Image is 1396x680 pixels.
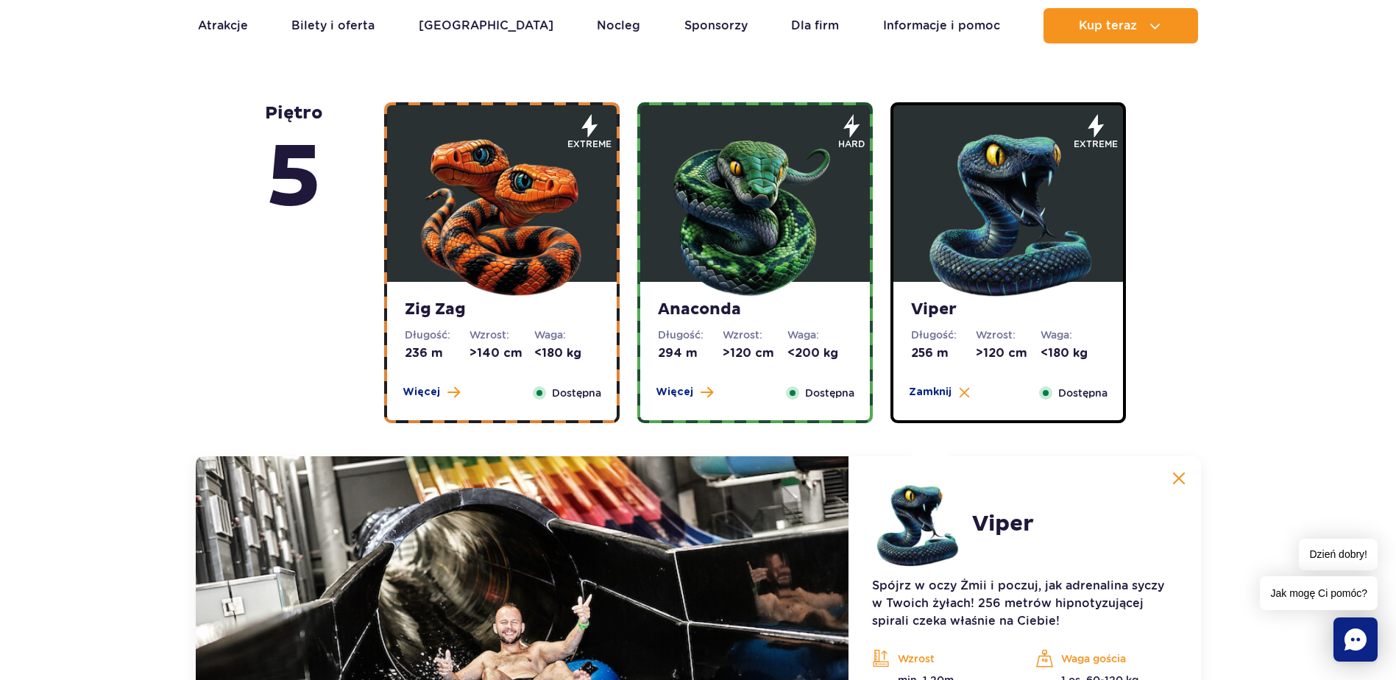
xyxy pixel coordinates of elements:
[1260,576,1378,610] span: Jak mogę Ci pomóc?
[872,577,1177,630] p: Spójrz w oczy Żmii i poczuj, jak adrenalina syczy w Twoich żyłach! 256 metrów hipnotyzującej spir...
[470,345,534,361] dd: >140 cm
[909,385,952,400] span: Zamknij
[872,480,960,568] img: 683e9da1f380d703171350.png
[658,327,723,342] dt: Długość:
[656,385,713,400] button: Więcej
[911,327,976,342] dt: Długość:
[787,345,852,361] dd: <200 kg
[723,327,787,342] dt: Wzrost:
[723,345,787,361] dd: >120 cm
[403,385,440,400] span: Więcej
[684,8,748,43] a: Sponsorzy
[1074,138,1118,151] span: extreme
[1333,617,1378,662] div: Chat
[405,345,470,361] dd: 236 m
[1044,8,1198,43] button: Kup teraz
[470,327,534,342] dt: Wzrost:
[1041,327,1105,342] dt: Waga:
[552,385,601,401] span: Dostępna
[972,511,1034,537] h2: Viper
[658,345,723,361] dd: 294 m
[265,102,323,233] strong: piętro
[419,8,553,43] a: [GEOGRAPHIC_DATA]
[911,345,976,361] dd: 256 m
[658,300,852,320] strong: Anaconda
[405,327,470,342] dt: Długość:
[656,385,693,400] span: Więcej
[976,327,1041,342] dt: Wzrost:
[1058,385,1108,401] span: Dostępna
[265,124,323,233] span: 5
[667,124,843,300] img: 683e9d7f6dccb324111516.png
[838,138,865,151] span: hard
[872,648,1013,670] p: Wzrost
[883,8,1000,43] a: Informacje i pomoc
[909,385,970,400] button: Zamknij
[787,327,852,342] dt: Waga:
[1041,345,1105,361] dd: <180 kg
[976,345,1041,361] dd: >120 cm
[1299,539,1378,570] span: Dzień dobry!
[1035,648,1177,670] p: Waga gościa
[567,138,612,151] span: extreme
[291,8,375,43] a: Bilety i oferta
[1079,19,1137,32] span: Kup teraz
[403,385,460,400] button: Więcej
[534,327,599,342] dt: Waga:
[198,8,248,43] a: Atrakcje
[805,385,854,401] span: Dostępna
[911,300,1105,320] strong: Viper
[791,8,839,43] a: Dla firm
[597,8,640,43] a: Nocleg
[405,300,599,320] strong: Zig Zag
[534,345,599,361] dd: <180 kg
[920,124,1096,300] img: 683e9da1f380d703171350.png
[414,124,590,300] img: 683e9d18e24cb188547945.png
